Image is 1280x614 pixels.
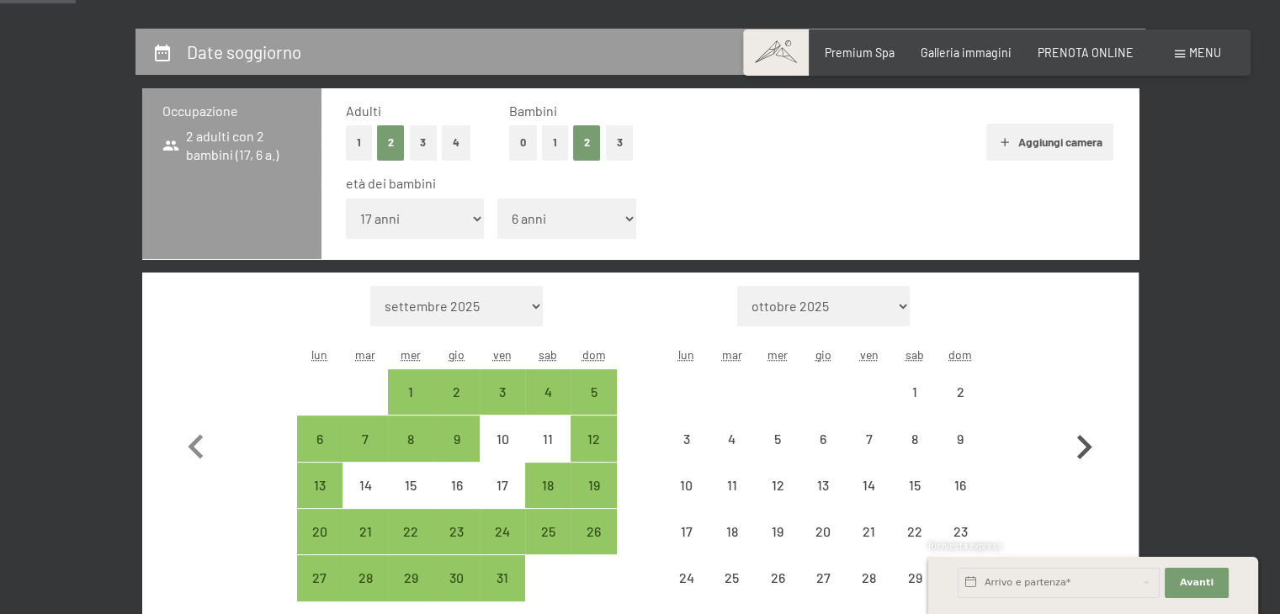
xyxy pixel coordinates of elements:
div: 1 [894,385,936,427]
div: Wed Oct 15 2025 [388,463,433,508]
div: Sat Nov 22 2025 [892,509,937,554]
button: 4 [442,125,470,160]
div: arrivo/check-in non effettuabile [755,463,800,508]
div: arrivo/check-in non effettuabile [663,555,709,601]
div: 8 [894,432,936,474]
div: Sun Nov 16 2025 [937,463,983,508]
div: arrivo/check-in possibile [297,416,343,461]
div: arrivo/check-in possibile [434,555,480,601]
a: PRENOTA ONLINE [1038,45,1134,60]
div: 30 [436,571,478,613]
div: arrivo/check-in possibile [525,509,571,554]
div: arrivo/check-in non effettuabile [434,463,480,508]
div: Sun Oct 12 2025 [571,416,616,461]
div: arrivo/check-in non effettuabile [846,555,891,601]
button: 1 [542,125,568,160]
div: Wed Nov 26 2025 [755,555,800,601]
div: arrivo/check-in non effettuabile [846,463,891,508]
div: arrivo/check-in possibile [571,369,616,415]
div: arrivo/check-in possibile [571,463,616,508]
div: Wed Oct 29 2025 [388,555,433,601]
div: Sat Oct 25 2025 [525,509,571,554]
div: arrivo/check-in possibile [343,416,388,461]
div: 6 [299,432,341,474]
div: 26 [572,525,614,567]
div: arrivo/check-in non effettuabile [755,416,800,461]
div: arrivo/check-in non effettuabile [709,509,755,554]
div: Sat Oct 04 2025 [525,369,571,415]
div: arrivo/check-in possibile [480,555,525,601]
div: arrivo/check-in non effettuabile [709,463,755,508]
div: 4 [711,432,753,474]
button: 2 [573,125,601,160]
div: 23 [939,525,981,567]
div: Tue Nov 18 2025 [709,509,755,554]
div: Fri Nov 07 2025 [846,416,891,461]
div: 22 [390,525,432,567]
div: arrivo/check-in non effettuabile [892,555,937,601]
div: arrivo/check-in non effettuabile [800,509,846,554]
abbr: martedì [722,347,742,362]
div: 20 [299,525,341,567]
div: 19 [572,479,614,521]
div: Sat Nov 29 2025 [892,555,937,601]
div: arrivo/check-in non effettuabile [892,509,937,554]
div: 24 [665,571,707,613]
div: Sun Oct 26 2025 [571,509,616,554]
div: 27 [802,571,844,613]
span: Menu [1189,45,1221,60]
button: 0 [509,125,537,160]
abbr: mercoledì [767,347,788,362]
div: 11 [711,479,753,521]
div: arrivo/check-in non effettuabile [480,416,525,461]
div: 13 [802,479,844,521]
div: 2 [939,385,981,427]
div: Sun Nov 09 2025 [937,416,983,461]
div: arrivo/check-in non effettuabile [800,463,846,508]
div: 8 [390,432,432,474]
div: Thu Nov 27 2025 [800,555,846,601]
button: 1 [346,125,372,160]
div: 7 [344,432,386,474]
div: 14 [344,479,386,521]
div: 25 [527,525,569,567]
div: arrivo/check-in non effettuabile [709,555,755,601]
div: 22 [894,525,936,567]
div: Thu Oct 09 2025 [434,416,480,461]
div: 18 [711,525,753,567]
div: Tue Oct 14 2025 [343,463,388,508]
div: Wed Nov 05 2025 [755,416,800,461]
div: Wed Oct 01 2025 [388,369,433,415]
div: arrivo/check-in possibile [297,555,343,601]
abbr: martedì [355,347,375,362]
div: arrivo/check-in possibile [297,509,343,554]
div: arrivo/check-in non effettuabile [525,416,571,461]
div: 12 [757,479,799,521]
div: 28 [344,571,386,613]
div: arrivo/check-in possibile [388,369,433,415]
div: 15 [894,479,936,521]
div: Fri Oct 31 2025 [480,555,525,601]
div: Tue Nov 25 2025 [709,555,755,601]
div: Mon Oct 27 2025 [297,555,343,601]
button: Aggiungi camera [986,124,1113,161]
div: 23 [436,525,478,567]
span: Bambini [509,103,557,119]
div: Thu Nov 06 2025 [800,416,846,461]
button: 3 [606,125,634,160]
div: arrivo/check-in non effettuabile [937,463,983,508]
div: Tue Oct 28 2025 [343,555,388,601]
div: Fri Oct 03 2025 [480,369,525,415]
div: 17 [665,525,707,567]
a: Premium Spa [825,45,895,60]
div: arrivo/check-in possibile [525,369,571,415]
div: 3 [665,432,707,474]
button: Avanti [1165,568,1229,598]
div: arrivo/check-in non effettuabile [937,369,983,415]
div: Sat Nov 15 2025 [892,463,937,508]
div: arrivo/check-in non effettuabile [846,509,891,554]
div: Thu Oct 02 2025 [434,369,480,415]
div: arrivo/check-in possibile [480,509,525,554]
div: 2 [436,385,478,427]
